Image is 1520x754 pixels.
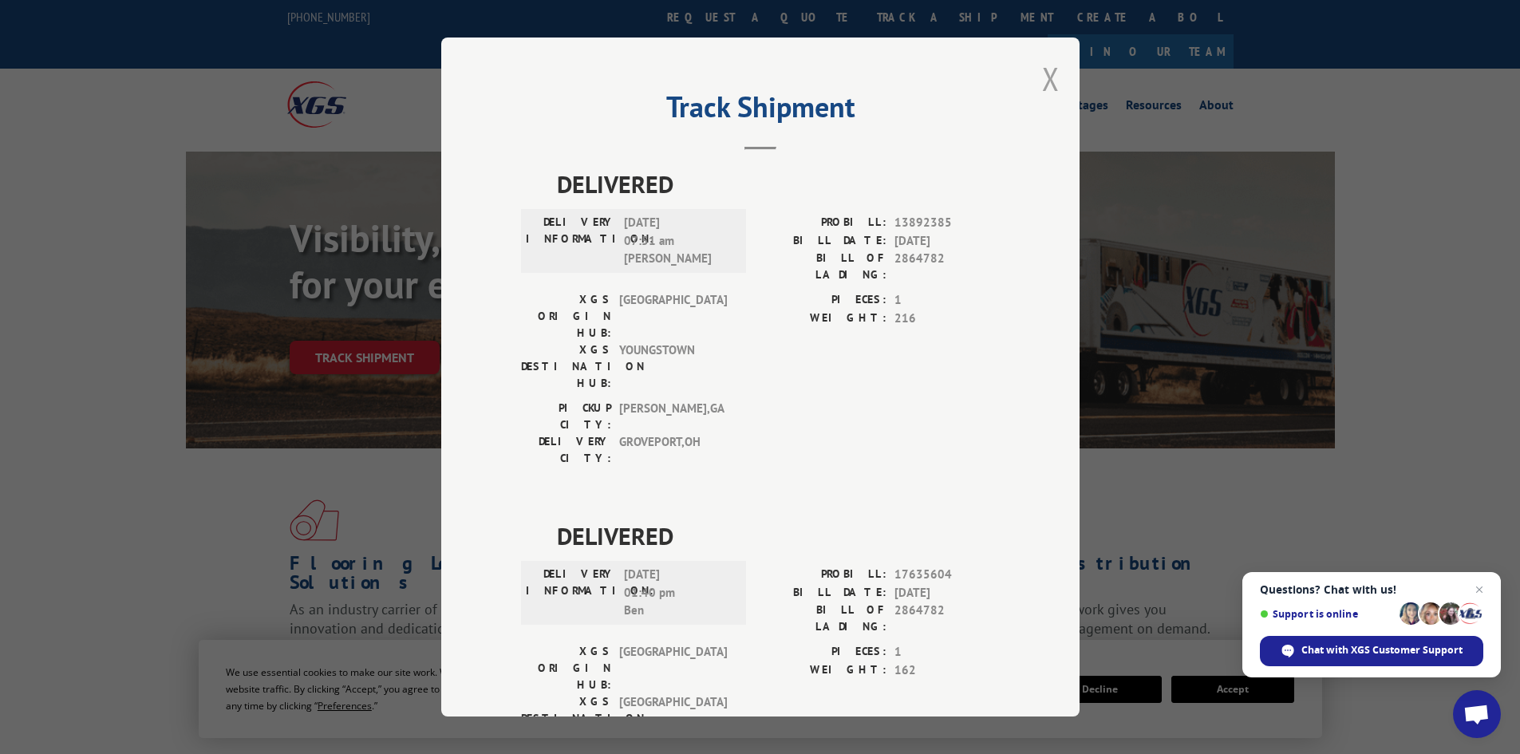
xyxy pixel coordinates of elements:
span: [GEOGRAPHIC_DATA] [619,291,727,341]
label: XGS DESTINATION HUB: [521,341,611,392]
label: PROBILL: [760,566,886,584]
label: DELIVERY INFORMATION: [526,566,616,620]
span: DELIVERED [557,166,1000,202]
span: [GEOGRAPHIC_DATA] [619,693,727,744]
span: YOUNGSTOWN [619,341,727,392]
label: PROBILL: [760,214,886,232]
span: DELIVERED [557,518,1000,554]
span: 162 [894,661,1000,680]
label: XGS ORIGIN HUB: [521,643,611,693]
label: XGS DESTINATION HUB: [521,693,611,744]
label: PICKUP CITY: [521,400,611,433]
span: Questions? Chat with us! [1260,583,1483,596]
label: WEIGHT: [760,310,886,328]
div: Chat with XGS Customer Support [1260,636,1483,666]
span: 2864782 [894,602,1000,635]
span: 1 [894,291,1000,310]
span: 216 [894,310,1000,328]
label: XGS ORIGIN HUB: [521,291,611,341]
span: [DATE] 01:40 pm Ben [624,566,732,620]
button: Close modal [1042,57,1060,100]
span: [GEOGRAPHIC_DATA] [619,643,727,693]
span: 2864782 [894,250,1000,283]
label: PIECES: [760,291,886,310]
span: Chat with XGS Customer Support [1301,643,1463,657]
span: GROVEPORT , OH [619,433,727,467]
span: Support is online [1260,608,1394,620]
span: [PERSON_NAME] , GA [619,400,727,433]
label: DELIVERY CITY: [521,433,611,467]
label: PIECES: [760,643,886,661]
span: 1 [894,643,1000,661]
label: DELIVERY INFORMATION: [526,214,616,268]
label: BILL OF LADING: [760,250,886,283]
div: Open chat [1453,690,1501,738]
span: 17635604 [894,566,1000,584]
span: [DATE] [894,232,1000,251]
label: BILL DATE: [760,232,886,251]
span: [DATE] 07:51 am [PERSON_NAME] [624,214,732,268]
span: [DATE] [894,584,1000,602]
label: WEIGHT: [760,661,886,680]
span: Close chat [1470,580,1489,599]
label: BILL OF LADING: [760,602,886,635]
h2: Track Shipment [521,96,1000,126]
label: BILL DATE: [760,584,886,602]
span: 13892385 [894,214,1000,232]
